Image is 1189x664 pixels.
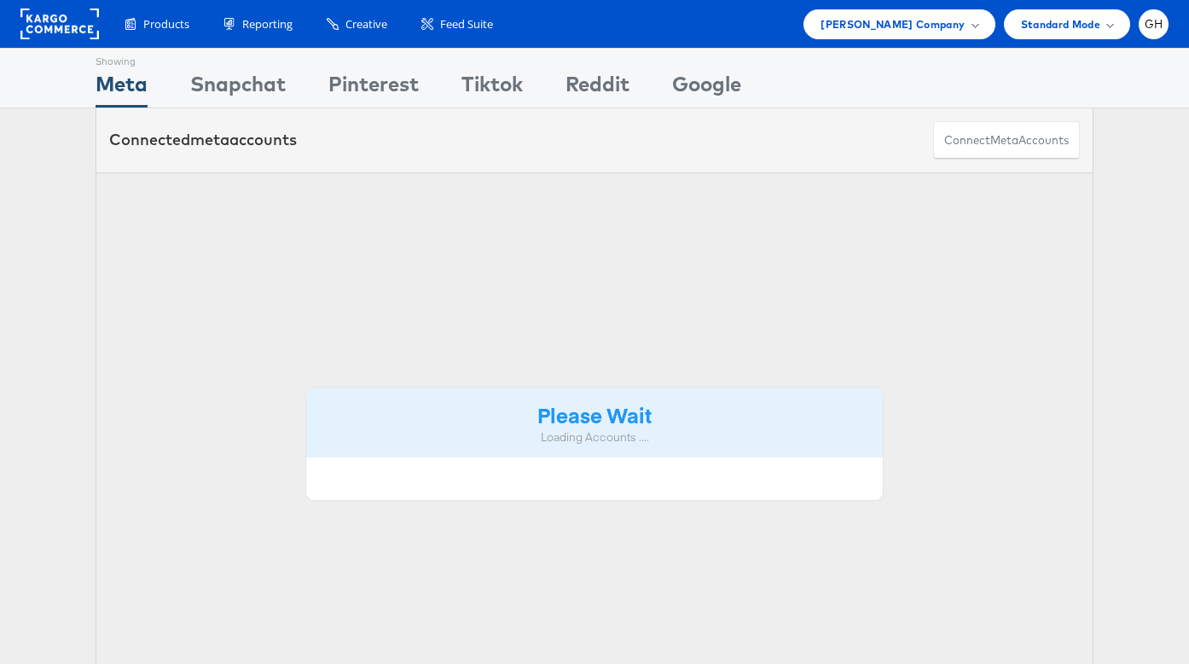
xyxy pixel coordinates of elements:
span: Reporting [242,16,293,32]
strong: Please Wait [537,400,652,428]
div: Reddit [565,69,629,108]
span: [PERSON_NAME] Company [821,15,965,33]
div: Loading Accounts .... [319,429,870,446]
div: Connected accounts [109,129,297,151]
div: Meta [96,69,148,108]
span: Creative [345,16,387,32]
span: Products [143,16,189,32]
span: meta [990,132,1018,149]
div: Showing [96,49,148,69]
div: Tiktok [461,69,523,108]
span: GH [1145,19,1163,30]
div: Google [672,69,741,108]
button: ConnectmetaAccounts [933,121,1080,160]
div: Snapchat [190,69,286,108]
div: Pinterest [328,69,419,108]
span: Standard Mode [1021,15,1100,33]
span: Feed Suite [440,16,493,32]
span: meta [190,130,229,149]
